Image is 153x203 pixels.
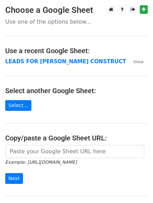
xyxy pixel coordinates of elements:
[5,47,148,55] h4: Use a recent Google Sheet:
[5,173,23,184] input: Next
[5,18,148,25] p: Use one of the options below...
[5,100,31,111] a: Select...
[126,58,144,65] a: View
[5,160,77,165] small: Example: [URL][DOMAIN_NAME]
[5,58,126,65] a: LEADS FOR [PERSON_NAME] CONSTRUCT
[5,145,144,158] input: Paste your Google Sheet URL here
[5,134,148,142] h4: Copy/paste a Google Sheet URL:
[133,59,144,64] small: View
[5,5,148,15] h3: Choose a Google Sheet
[5,87,148,95] h4: Select another Google Sheet:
